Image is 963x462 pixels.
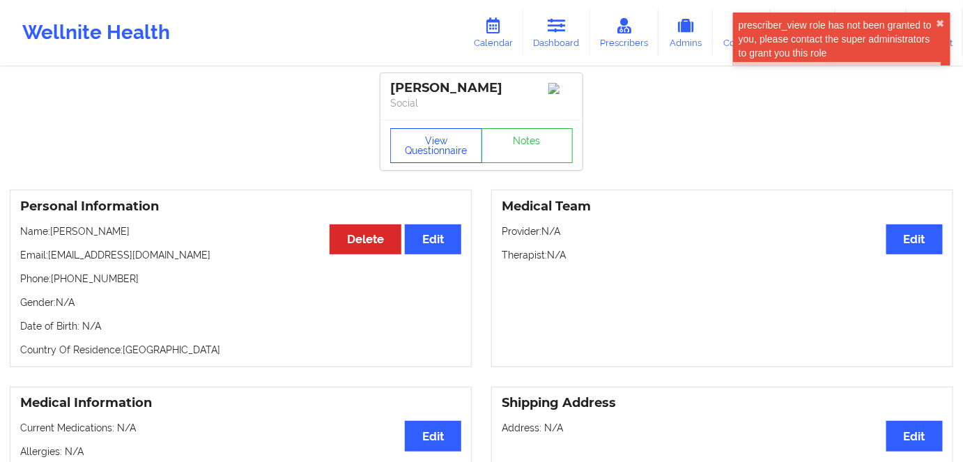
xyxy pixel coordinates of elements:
p: Phone: [PHONE_NUMBER] [20,272,461,286]
button: close [937,18,945,29]
a: Coaches [713,10,771,56]
p: Address: N/A [502,421,943,435]
h3: Personal Information [20,199,461,215]
a: Prescribers [590,10,659,56]
h3: Medical Team [502,199,943,215]
button: Edit [405,421,461,451]
a: Admins [658,10,713,56]
div: prescriber_view role has not been granted to you, please contact the super administrators to gran... [739,18,937,60]
a: Dashboard [523,10,590,56]
div: [PERSON_NAME] [390,80,573,96]
button: Edit [405,224,461,254]
p: Allergies: N/A [20,445,461,459]
p: Email: [EMAIL_ADDRESS][DOMAIN_NAME] [20,248,461,262]
p: Date of Birth: N/A [20,319,461,333]
a: Calendar [463,10,523,56]
button: Edit [886,224,943,254]
h3: Medical Information [20,395,461,411]
p: Current Medications: N/A [20,421,461,435]
p: Therapist: N/A [502,248,943,262]
a: Notes [481,128,573,163]
p: Name: [PERSON_NAME] [20,224,461,238]
p: Social [390,96,573,110]
p: Gender: N/A [20,295,461,309]
button: Edit [886,421,943,451]
p: Country Of Residence: [GEOGRAPHIC_DATA] [20,343,461,357]
button: View Questionnaire [390,128,482,163]
img: Image%2Fplaceholer-image.png [548,83,573,94]
p: Provider: N/A [502,224,943,238]
h3: Shipping Address [502,395,943,411]
button: Delete [330,224,401,254]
